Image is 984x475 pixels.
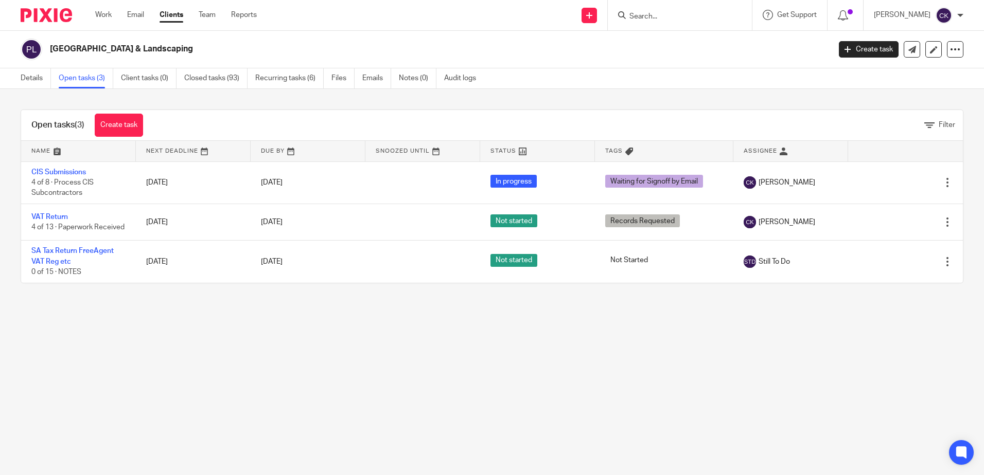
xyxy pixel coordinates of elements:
img: svg%3E [21,39,42,60]
a: SA Tax Return FreeAgent VAT Reg etc [31,247,114,265]
span: Tags [605,148,623,154]
span: 4 of 8 · Process CIS Subcontractors [31,179,94,197]
span: Status [490,148,516,154]
a: Create task [839,41,899,58]
a: Email [127,10,144,20]
span: Filter [939,121,955,129]
span: 4 of 13 · Paperwork Received [31,224,125,231]
span: Waiting for Signoff by Email [605,175,703,188]
a: Work [95,10,112,20]
img: svg%3E [936,7,952,24]
span: Not started [490,214,537,227]
a: Team [199,10,216,20]
span: [DATE] [261,258,283,265]
span: Snoozed Until [376,148,430,154]
span: [PERSON_NAME] [759,177,815,188]
a: Notes (0) [399,68,436,88]
span: [PERSON_NAME] [759,217,815,227]
a: Details [21,68,51,88]
a: Audit logs [444,68,484,88]
td: [DATE] [136,161,251,204]
input: Search [628,12,721,22]
a: Create task [95,114,143,137]
img: svg%3E [744,255,756,268]
img: Pixie [21,8,72,22]
td: [DATE] [136,241,251,283]
a: VAT Return [31,213,68,221]
span: In progress [490,175,537,188]
a: Recurring tasks (6) [255,68,324,88]
span: Records Requested [605,214,680,227]
span: Not started [490,254,537,267]
h1: Open tasks [31,120,84,131]
span: Get Support [777,11,817,19]
span: (3) [75,121,84,129]
span: 0 of 15 · NOTES [31,268,81,276]
a: Files [331,68,355,88]
span: Still To Do [759,257,790,267]
a: CIS Submissions [31,169,86,176]
a: Clients [160,10,183,20]
span: [DATE] [261,218,283,226]
h2: [GEOGRAPHIC_DATA] & Landscaping [50,44,669,54]
a: Closed tasks (93) [184,68,248,88]
a: Reports [231,10,257,20]
a: Open tasks (3) [59,68,113,88]
a: Client tasks (0) [121,68,177,88]
img: svg%3E [744,176,756,189]
span: [DATE] [261,179,283,186]
span: Not Started [605,254,653,267]
img: svg%3E [744,216,756,228]
a: Emails [362,68,391,88]
p: [PERSON_NAME] [874,10,930,20]
td: [DATE] [136,204,251,240]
